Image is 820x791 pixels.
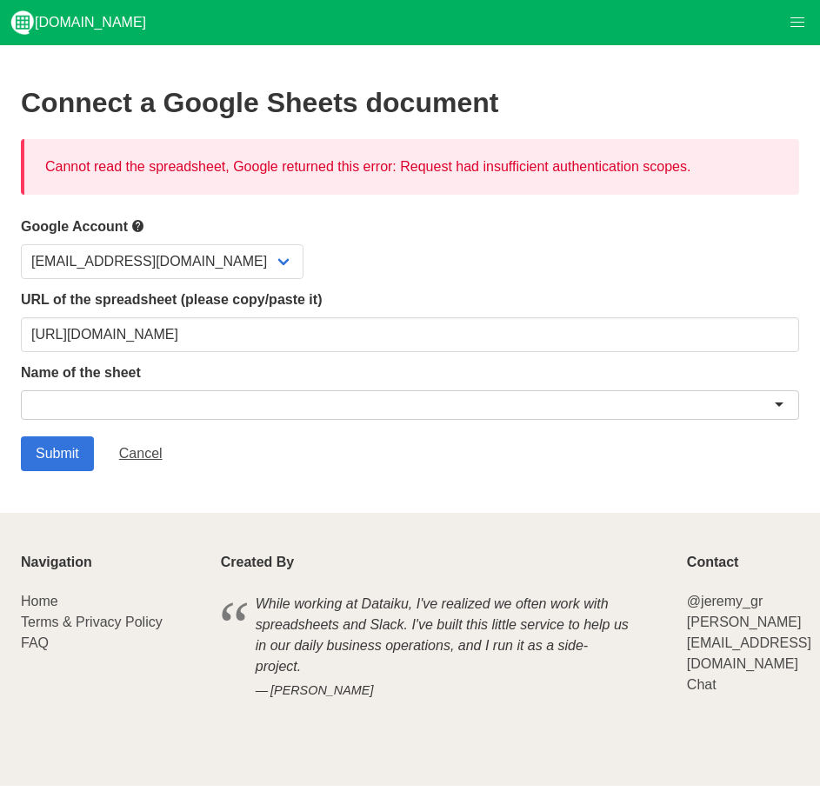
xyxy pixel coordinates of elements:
[687,677,717,692] a: Chat
[687,615,811,671] a: [PERSON_NAME][EMAIL_ADDRESS][DOMAIN_NAME]
[21,317,799,352] input: Should start with https://docs.google.com/spreadsheets/d/
[21,615,163,629] a: Terms & Privacy Policy
[21,289,799,310] label: URL of the spreadsheet (please copy/paste it)
[221,555,666,570] p: Created By
[21,139,799,195] div: Cannot read the spreadsheet, Google returned this error: Request had insufficient authentication ...
[21,594,58,608] a: Home
[21,635,49,650] a: FAQ
[687,555,799,570] p: Contact
[10,10,35,35] img: logo_v2_white.png
[256,681,631,701] cite: [PERSON_NAME]
[221,591,666,703] blockquote: While working at Dataiku, I've realized we often work with spreadsheets and Slack. I've built thi...
[21,87,799,118] h2: Connect a Google Sheets document
[21,555,200,570] p: Navigation
[21,436,94,471] input: Submit
[21,362,799,383] label: Name of the sheet
[104,436,177,471] a: Cancel
[21,216,799,237] label: Google Account
[687,594,763,608] a: @jeremy_gr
